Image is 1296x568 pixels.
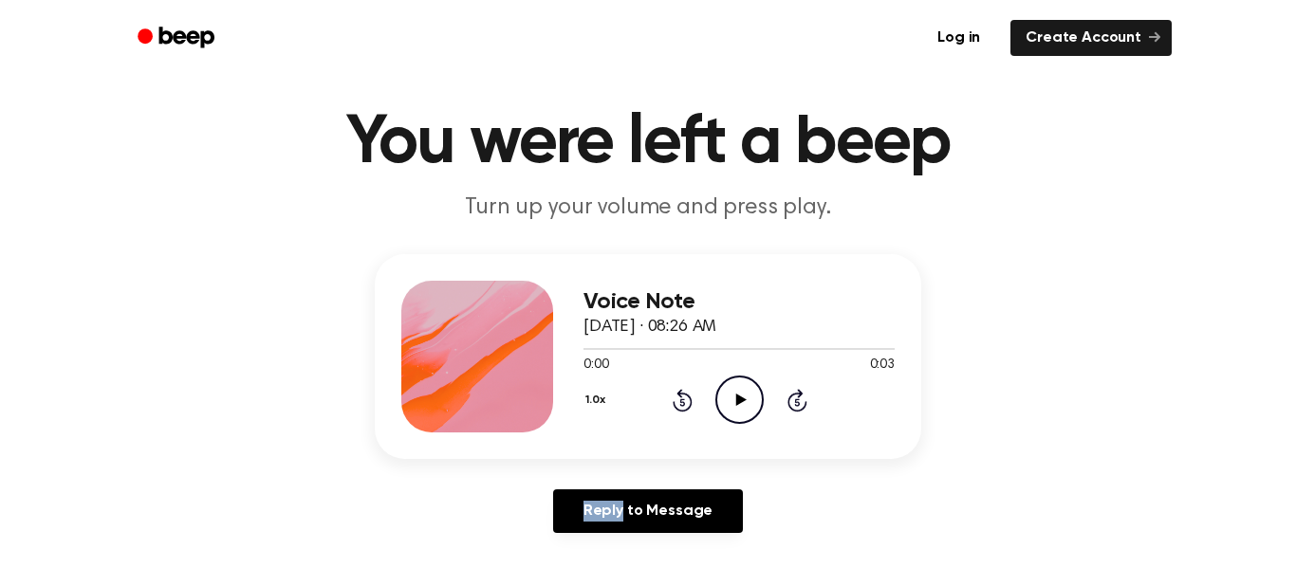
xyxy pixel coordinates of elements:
[918,16,999,60] a: Log in
[162,109,1134,177] h1: You were left a beep
[583,384,612,416] button: 1.0x
[583,289,895,315] h3: Voice Note
[124,20,231,57] a: Beep
[1010,20,1172,56] a: Create Account
[553,489,743,533] a: Reply to Message
[870,356,895,376] span: 0:03
[583,356,608,376] span: 0:00
[284,192,1012,224] p: Turn up your volume and press play.
[583,319,716,336] span: [DATE] · 08:26 AM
